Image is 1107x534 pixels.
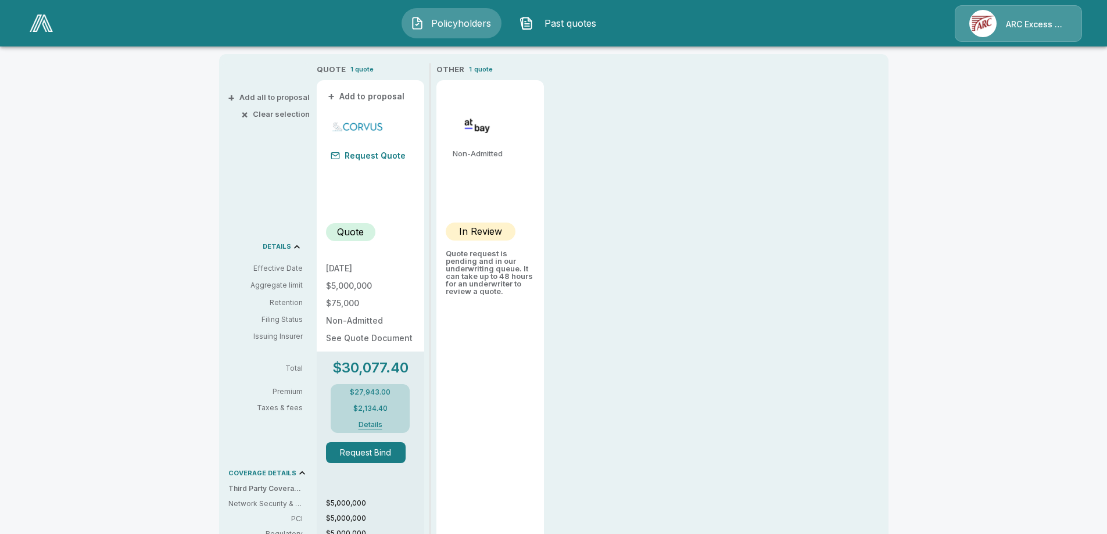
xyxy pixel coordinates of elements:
button: Request Bind [326,442,406,463]
p: 1 quote [350,64,374,74]
span: × [241,110,248,118]
p: $27,943.00 [350,389,391,396]
p: Total [228,365,312,372]
button: ×Clear selection [243,110,310,118]
p: $30,077.40 [332,361,409,375]
p: See Quote Document [326,334,415,342]
p: [DATE] [326,264,415,273]
img: Policyholders Icon [410,16,424,30]
button: +Add to proposal [326,90,407,103]
p: Premium [228,388,312,395]
button: Request Quote [326,148,410,164]
span: Policyholders [429,16,493,30]
p: In Review [459,224,502,238]
p: Issuing Insurer [228,331,303,342]
p: $2,134.40 [353,405,388,412]
p: Aggregate limit [228,280,303,291]
p: $75,000 [326,299,415,307]
p: Effective Date [228,263,303,274]
span: + [228,94,235,101]
p: $5,000,000 [326,498,424,508]
p: $5,000,000 [326,513,424,524]
button: Details [347,421,393,428]
p: quote [474,64,493,74]
p: Non-Admitted [453,150,535,157]
p: Third Party Coverage [228,483,312,494]
p: QUOTE [317,64,346,76]
p: $5,000,000 [326,282,415,290]
img: atbaycybersurplus [450,117,504,135]
p: DETAILS [263,243,291,250]
span: + [328,92,335,101]
p: Network Security & Privacy Liability [228,499,303,509]
span: Request Bind [326,442,415,463]
p: COVERAGE DETAILS [228,470,296,476]
img: corvuscybersurplus [331,117,385,135]
p: Non-Admitted [326,317,415,325]
p: Quote request is pending and in our underwriting queue. It can take up to 48 hours for an underwr... [446,250,535,295]
p: Taxes & fees [228,404,312,411]
p: OTHER [436,64,464,76]
p: Filing Status [228,314,303,325]
button: +Add all to proposal [230,94,310,101]
p: Retention [228,298,303,308]
p: PCI [228,514,303,524]
img: Past quotes Icon [520,16,533,30]
span: Past quotes [538,16,602,30]
img: AA Logo [30,15,53,32]
button: Policyholders IconPolicyholders [402,8,501,38]
p: Quote [337,225,364,239]
button: Past quotes IconPast quotes [511,8,611,38]
p: 1 [469,64,472,74]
